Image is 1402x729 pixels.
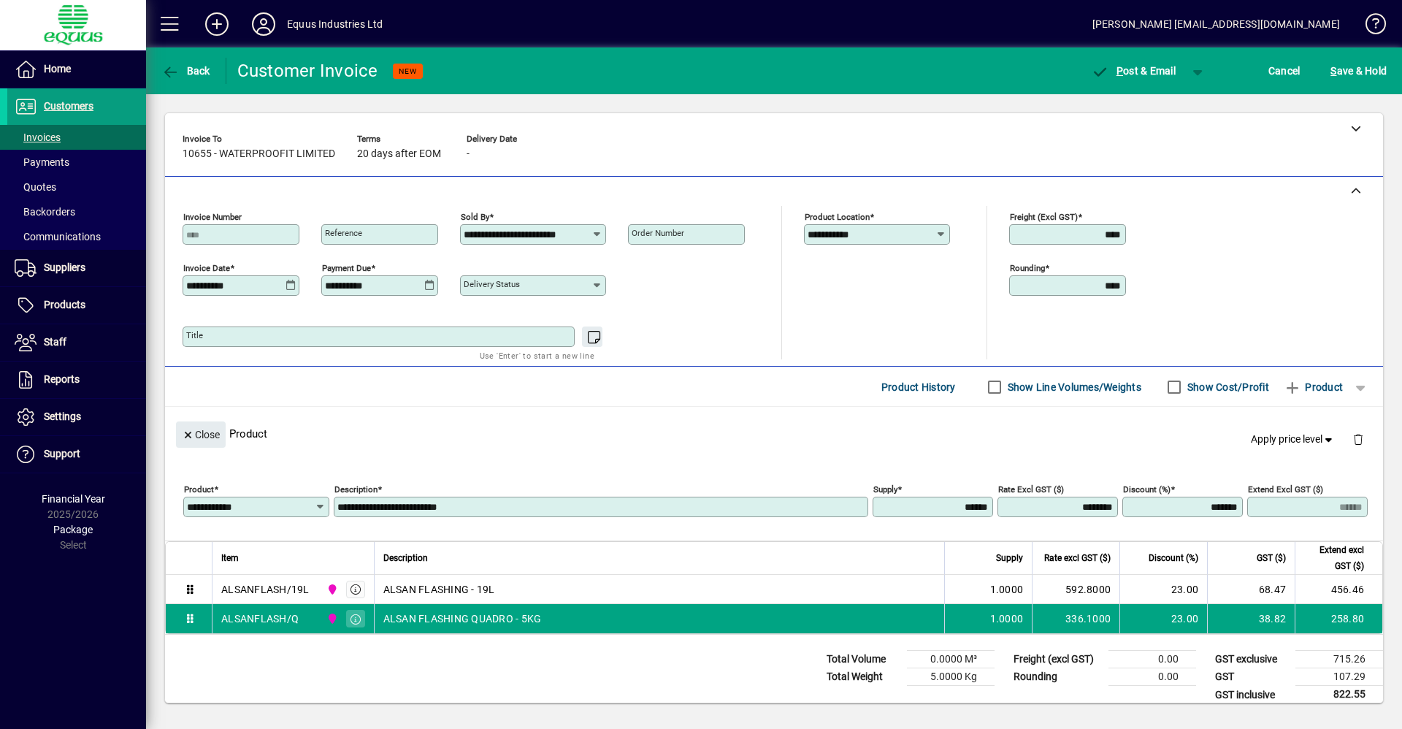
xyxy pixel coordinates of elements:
a: Home [7,51,146,88]
td: 258.80 [1295,604,1382,633]
td: 23.00 [1119,575,1207,604]
mat-label: Extend excl GST ($) [1248,484,1323,495]
td: 23.00 [1119,604,1207,633]
td: 38.82 [1207,604,1295,633]
div: ALSANFLASH/19L [221,582,310,597]
td: 107.29 [1295,668,1383,686]
a: Reports [7,362,146,398]
span: Products [44,299,85,310]
a: Support [7,436,146,473]
div: Customer Invoice [237,59,378,83]
a: Staff [7,324,146,361]
span: Support [44,448,80,459]
span: ALSAN FLASHING - 19L [383,582,495,597]
td: GST [1208,668,1295,686]
div: 336.1000 [1041,611,1111,626]
span: - [467,148,470,160]
td: 68.47 [1207,575,1295,604]
mat-label: Reference [325,228,362,238]
a: Quotes [7,175,146,199]
td: 0.00 [1108,651,1196,668]
span: 2N NORTHERN [323,581,340,598]
td: 0.0000 M³ [907,651,995,668]
span: GST ($) [1257,550,1286,566]
span: 20 days after EOM [357,148,441,160]
mat-label: Invoice date [183,263,230,273]
button: Profile [240,11,287,37]
td: Total Volume [819,651,907,668]
button: Product [1276,374,1350,400]
a: Backorders [7,199,146,224]
span: Backorders [15,206,75,218]
span: 1.0000 [990,582,1024,597]
span: Cancel [1268,59,1301,83]
mat-label: Product location [805,212,870,222]
mat-label: Product [184,484,214,495]
div: 592.8000 [1041,582,1111,597]
a: Communications [7,224,146,249]
span: Financial Year [42,493,105,505]
app-page-header-button: Back [146,58,226,84]
mat-label: Freight (excl GST) [1010,212,1078,222]
td: 715.26 [1295,651,1383,668]
span: Close [182,423,220,447]
span: ost & Email [1091,65,1176,77]
button: Delete [1341,421,1376,457]
span: Quotes [15,181,56,193]
span: NEW [399,66,417,76]
span: Extend excl GST ($) [1304,542,1364,574]
label: Show Line Volumes/Weights [1005,380,1141,394]
div: [PERSON_NAME] [EMAIL_ADDRESS][DOMAIN_NAME] [1092,12,1340,36]
span: Payments [15,156,69,168]
a: Knowledge Base [1355,3,1384,50]
span: ALSAN FLASHING QUADRO - 5KG [383,611,542,626]
mat-label: Discount (%) [1123,484,1171,495]
mat-label: Invoice number [183,212,242,222]
a: Settings [7,399,146,435]
button: Apply price level [1245,427,1341,453]
a: Products [7,287,146,324]
button: Save & Hold [1327,58,1390,84]
mat-label: Rate excl GST ($) [998,484,1064,495]
mat-label: Description [334,484,378,495]
div: Product [165,407,1383,460]
span: 10655 - WATERPROOFIT LIMITED [183,148,335,160]
td: 5.0000 Kg [907,668,995,686]
mat-label: Sold by [461,212,489,222]
mat-label: Payment due [322,263,371,273]
span: Product [1284,375,1343,399]
mat-hint: Use 'Enter' to start a new line [480,347,594,364]
td: 0.00 [1108,668,1196,686]
span: Rate excl GST ($) [1044,550,1111,566]
app-page-header-button: Close [172,427,229,440]
span: Customers [44,100,93,112]
td: GST inclusive [1208,686,1295,704]
a: Payments [7,150,146,175]
div: ALSANFLASH/Q [221,611,299,626]
span: Item [221,550,239,566]
button: Product History [876,374,962,400]
span: Supply [996,550,1023,566]
span: Discount (%) [1149,550,1198,566]
button: Back [158,58,214,84]
span: Communications [15,231,101,243]
td: 822.55 [1295,686,1383,704]
mat-label: Delivery status [464,279,520,289]
span: 1.0000 [990,611,1024,626]
button: Close [176,421,226,448]
span: Invoices [15,131,61,143]
mat-label: Title [186,330,203,340]
td: Rounding [1006,668,1108,686]
mat-label: Rounding [1010,263,1045,273]
button: Post & Email [1084,58,1183,84]
mat-label: Supply [873,484,897,495]
span: P [1116,65,1123,77]
label: Show Cost/Profit [1184,380,1269,394]
mat-label: Order number [632,228,684,238]
a: Invoices [7,125,146,150]
span: Back [161,65,210,77]
button: Add [194,11,240,37]
app-page-header-button: Delete [1341,432,1376,446]
td: GST exclusive [1208,651,1295,668]
span: Suppliers [44,262,85,273]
